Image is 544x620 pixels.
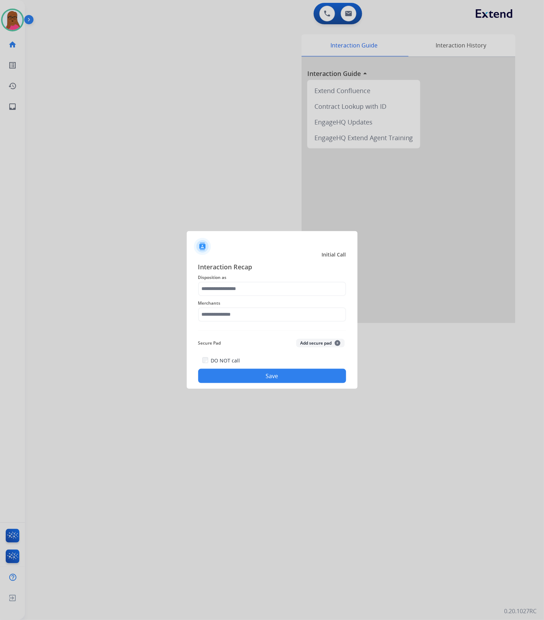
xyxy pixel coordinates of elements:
label: DO NOT call [211,357,240,364]
button: Add secure pad+ [296,339,345,347]
span: Interaction Recap [198,262,346,273]
img: contact-recap-line.svg [198,330,346,331]
span: Secure Pad [198,339,221,347]
span: Disposition as [198,273,346,282]
img: contactIcon [194,238,211,255]
span: + [335,340,340,346]
p: 0.20.1027RC [504,607,537,616]
span: Initial Call [322,251,346,258]
button: Save [198,369,346,383]
span: Merchants [198,299,346,308]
